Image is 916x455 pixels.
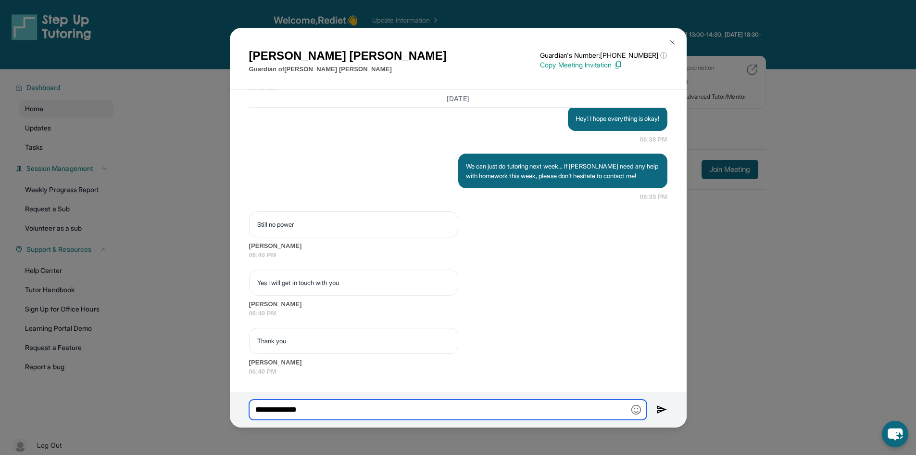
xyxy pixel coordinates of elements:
[466,161,660,181] p: We can just do tutoring next week... if [PERSON_NAME] need any help with homework this week, plea...
[640,135,667,144] span: 06:38 PM
[249,47,447,65] h1: [PERSON_NAME] [PERSON_NAME]
[257,220,450,229] p: Still no power
[540,51,667,60] p: Guardian's Number: [PHONE_NUMBER]
[249,93,667,103] h3: [DATE]
[656,404,667,416] img: Send icon
[257,278,450,287] p: Yes I will get in touch with you
[882,421,908,447] button: chat-button
[249,309,667,318] span: 06:40 PM
[660,51,667,60] span: ⓘ
[249,367,667,377] span: 06:40 PM
[249,241,667,251] span: [PERSON_NAME]
[257,336,450,346] p: Thank you
[614,61,622,69] img: Copy Icon
[249,358,667,367] span: [PERSON_NAME]
[249,299,667,309] span: [PERSON_NAME]
[576,114,659,123] p: Hey! I hope everything is okay!
[631,405,641,415] img: Emoji
[540,60,667,70] p: Copy Meeting Invitation
[668,39,676,46] img: Close Icon
[249,65,447,74] p: Guardian of [PERSON_NAME] [PERSON_NAME]
[640,192,667,202] span: 06:39 PM
[249,250,667,260] span: 06:40 PM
